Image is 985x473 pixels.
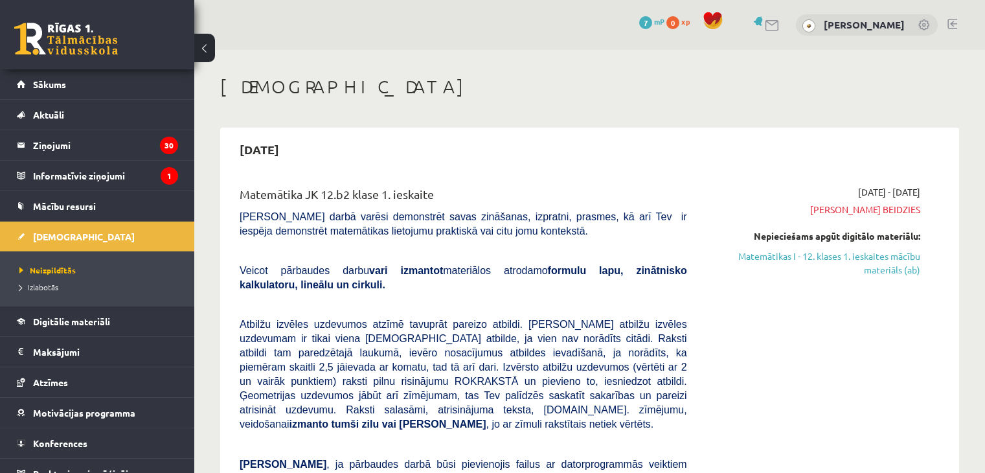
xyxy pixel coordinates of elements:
[19,282,58,292] span: Izlabotās
[17,191,178,221] a: Mācību resursi
[14,23,118,55] a: Rīgas 1. Tālmācības vidusskola
[33,130,178,160] legend: Ziņojumi
[240,319,687,430] span: Atbilžu izvēles uzdevumos atzīmē tavuprāt pareizo atbildi. [PERSON_NAME] atbilžu izvēles uzdevuma...
[220,76,959,98] h1: [DEMOGRAPHIC_DATA]
[33,231,135,242] span: [DEMOGRAPHIC_DATA]
[19,264,181,276] a: Neizpildītās
[17,222,178,251] a: [DEMOGRAPHIC_DATA]
[681,16,690,27] span: xp
[17,100,178,130] a: Aktuāli
[639,16,664,27] a: 7 mP
[240,265,687,290] b: formulu lapu, zinātnisko kalkulatoru, lineālu un cirkuli.
[160,137,178,154] i: 30
[17,306,178,336] a: Digitālie materiāli
[33,200,96,212] span: Mācību resursi
[802,19,815,32] img: Katrīna Kalve
[17,367,178,397] a: Atzīmes
[369,265,443,276] b: vari izmantot
[33,161,178,190] legend: Informatīvie ziņojumi
[17,69,178,99] a: Sākums
[707,203,920,216] span: [PERSON_NAME] beidzies
[289,419,328,430] b: izmanto
[858,185,920,199] span: [DATE] - [DATE]
[161,167,178,185] i: 1
[654,16,664,27] span: mP
[240,211,687,236] span: [PERSON_NAME] darbā varēsi demonstrēt savas zināšanas, izpratni, prasmes, kā arī Tev ir iespēja d...
[19,265,76,275] span: Neizpildītās
[17,161,178,190] a: Informatīvie ziņojumi1
[227,134,292,165] h2: [DATE]
[17,337,178,367] a: Maksājumi
[240,185,687,209] div: Matemātika JK 12.b2 klase 1. ieskaite
[824,18,905,31] a: [PERSON_NAME]
[17,398,178,428] a: Motivācijas programma
[707,249,920,277] a: Matemātikas I - 12. klases 1. ieskaites mācību materiāls (ab)
[707,229,920,243] div: Nepieciešams apgūt digitālo materiālu:
[33,337,178,367] legend: Maksājumi
[240,265,687,290] span: Veicot pārbaudes darbu materiālos atrodamo
[33,376,68,388] span: Atzīmes
[639,16,652,29] span: 7
[33,109,64,121] span: Aktuāli
[33,437,87,449] span: Konferences
[19,281,181,293] a: Izlabotās
[33,407,135,419] span: Motivācijas programma
[666,16,679,29] span: 0
[666,16,696,27] a: 0 xp
[33,78,66,90] span: Sākums
[17,428,178,458] a: Konferences
[33,316,110,327] span: Digitālie materiāli
[17,130,178,160] a: Ziņojumi30
[331,419,486,430] b: tumši zilu vai [PERSON_NAME]
[240,459,326,470] span: [PERSON_NAME]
